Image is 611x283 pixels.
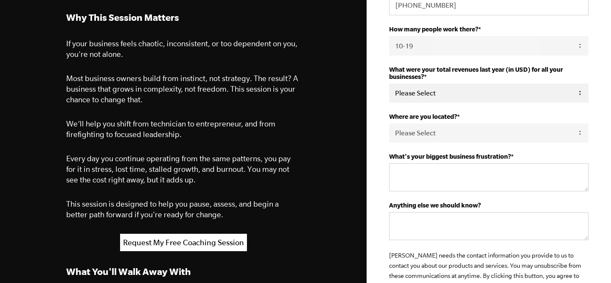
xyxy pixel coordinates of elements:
strong: What You'll Walk Away With [66,266,191,277]
span: Most business owners build from instinct, not strategy. The result? A business that grows in comp... [66,74,298,104]
a: Request My Free Coaching Session [120,234,247,251]
strong: Anything else we should know? [389,202,481,209]
strong: Where are you located? [389,113,457,120]
strong: What's your biggest business frustration? [389,153,511,160]
strong: Why This Session Matters [66,12,179,22]
span: We’ll help you shift from technician to entrepreneur, and from firefighting to focused leadership. [66,119,275,139]
strong: What were your total revenues last year (in USD) for all your businesses? [389,66,563,80]
strong: How many people work there? [389,25,478,33]
span: This session is designed to help you pause, assess, and begin a better path forward if you're rea... [66,199,279,219]
span: If your business feels chaotic, inconsistent, or too dependent on you, you're not alone. [66,39,297,59]
span: Every day you continue operating from the same patterns, you pay for it in stress, lost time, sta... [66,154,291,184]
iframe: Chat Widget [569,242,611,283]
